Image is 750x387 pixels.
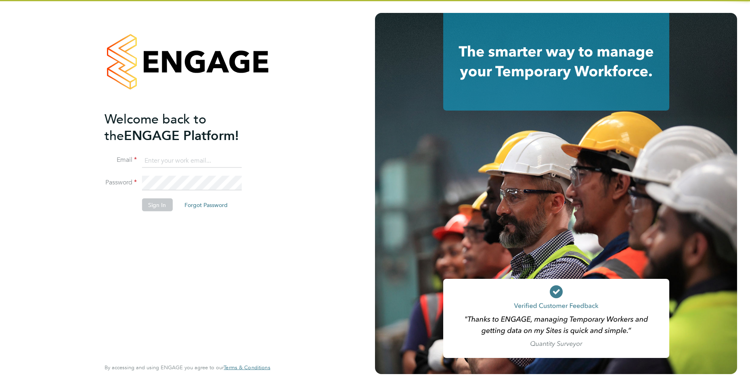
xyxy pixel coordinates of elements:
[142,199,172,211] button: Sign In
[105,364,270,371] span: By accessing and using ENGAGE you agree to our
[105,156,137,164] label: Email
[105,111,206,143] span: Welcome back to the
[105,178,137,187] label: Password
[142,153,241,168] input: Enter your work email...
[178,199,234,211] button: Forgot Password
[105,111,262,144] h2: ENGAGE Platform!
[224,364,270,371] a: Terms & Conditions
